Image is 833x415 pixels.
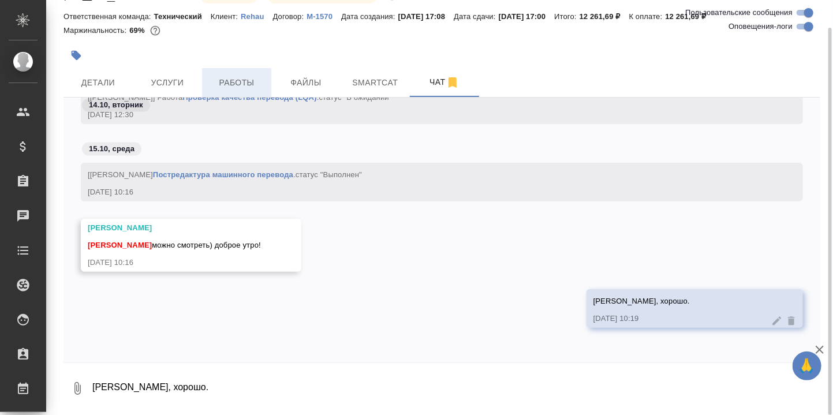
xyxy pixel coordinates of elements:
[278,76,334,90] span: Файлы
[398,12,454,21] p: [DATE] 17:08
[307,12,341,21] p: М-1570
[593,313,763,324] div: [DATE] 10:19
[148,23,163,38] button: 3200.13 RUB;
[70,76,126,90] span: Детали
[454,12,498,21] p: Дата сдачи:
[593,297,690,305] span: [PERSON_NAME], хорошо.
[554,12,579,21] p: Итого:
[153,170,293,179] a: Постредактура машинного перевода
[797,354,817,378] span: 🙏
[729,21,793,32] span: Оповещения-логи
[88,257,261,268] div: [DATE] 10:16
[88,241,152,249] span: [PERSON_NAME]
[348,76,403,90] span: Smartcat
[296,170,362,179] span: статус "Выполнен"
[211,12,241,21] p: Клиент:
[417,75,472,89] span: Чат
[88,186,763,198] div: [DATE] 10:16
[88,170,362,179] span: [[PERSON_NAME] .
[89,143,135,155] p: 15.10, среда
[140,76,195,90] span: Услуги
[685,7,793,18] span: Пользовательские сообщения
[154,12,211,21] p: Технический
[629,12,666,21] p: К оплате:
[88,222,261,234] div: [PERSON_NAME]
[307,11,341,21] a: М-1570
[129,26,147,35] p: 69%
[273,12,307,21] p: Договор:
[63,12,154,21] p: Ответственная команда:
[665,12,715,21] p: 12 261,69 ₽
[446,76,460,89] svg: Отписаться
[89,99,143,111] p: 14.10, вторник
[63,26,129,35] p: Маржинальность:
[341,12,398,21] p: Дата создания:
[241,12,272,21] p: Rehau
[499,12,555,21] p: [DATE] 17:00
[793,352,821,380] button: 🙏
[88,241,261,249] span: можно смотреть) доброе утро!
[63,43,89,68] button: Добавить тэг
[580,12,629,21] p: 12 261,69 ₽
[209,76,264,90] span: Работы
[241,11,272,21] a: Rehau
